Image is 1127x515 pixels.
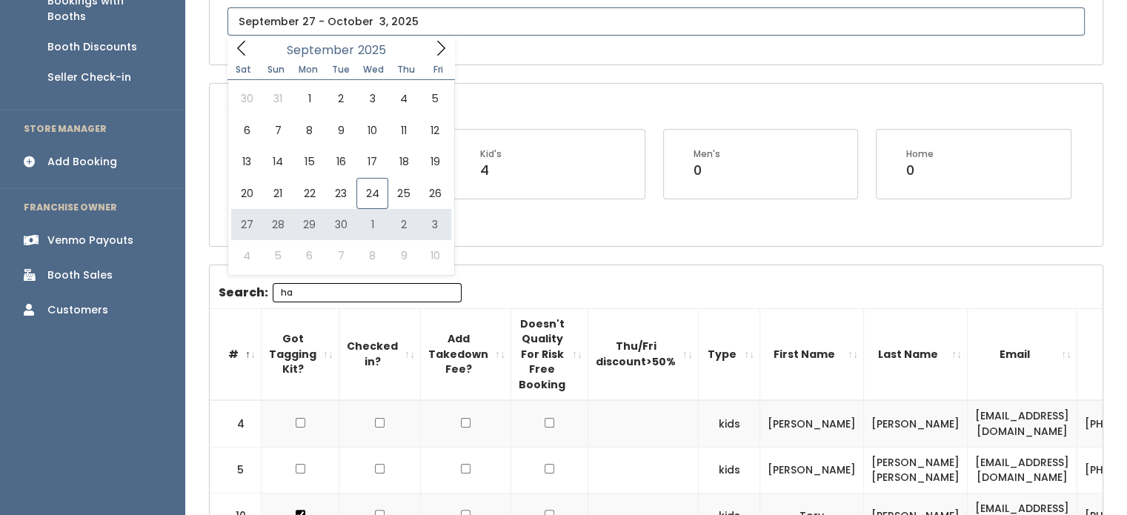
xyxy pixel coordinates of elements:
[354,41,399,59] input: Year
[388,209,419,240] span: October 2, 2025
[864,400,968,447] td: [PERSON_NAME]
[356,83,388,114] span: September 3, 2025
[219,283,462,302] label: Search:
[262,209,293,240] span: September 28, 2025
[273,283,462,302] input: Search:
[906,161,934,180] div: 0
[419,146,451,177] span: September 19, 2025
[864,308,968,400] th: Last Name: activate to sort column ascending
[294,146,325,177] span: September 15, 2025
[356,240,388,271] span: October 8, 2025
[968,447,1077,493] td: [EMAIL_ADDRESS][DOMAIN_NAME]
[511,308,588,400] th: Doesn't Quality For Risk Free Booking : activate to sort column ascending
[419,83,451,114] span: September 5, 2025
[262,178,293,209] span: September 21, 2025
[294,209,325,240] span: September 29, 2025
[231,240,262,271] span: October 4, 2025
[480,147,502,161] div: Kid's
[260,65,293,74] span: Sun
[287,44,354,56] span: September
[694,161,720,180] div: 0
[760,400,864,447] td: [PERSON_NAME]
[968,400,1077,447] td: [EMAIL_ADDRESS][DOMAIN_NAME]
[227,7,1085,36] input: September 27 - October 3, 2025
[262,146,293,177] span: September 14, 2025
[339,308,421,400] th: Checked in?: activate to sort column ascending
[262,83,293,114] span: August 31, 2025
[357,65,390,74] span: Wed
[419,209,451,240] span: October 3, 2025
[699,447,760,493] td: kids
[760,308,864,400] th: First Name: activate to sort column ascending
[231,178,262,209] span: September 20, 2025
[699,308,760,400] th: Type: activate to sort column ascending
[325,83,356,114] span: September 2, 2025
[356,209,388,240] span: October 1, 2025
[227,65,260,74] span: Sat
[294,83,325,114] span: September 1, 2025
[325,65,357,74] span: Tue
[231,209,262,240] span: September 27, 2025
[699,400,760,447] td: kids
[588,308,699,400] th: Thu/Fri discount&gt;50%: activate to sort column ascending
[864,447,968,493] td: [PERSON_NAME] [PERSON_NAME]
[231,115,262,146] span: September 6, 2025
[231,83,262,114] span: August 30, 2025
[388,83,419,114] span: September 4, 2025
[421,308,511,400] th: Add Takedown Fee?: activate to sort column ascending
[325,240,356,271] span: October 7, 2025
[356,115,388,146] span: September 10, 2025
[419,240,451,271] span: October 10, 2025
[47,154,117,170] div: Add Booking
[325,209,356,240] span: September 30, 2025
[231,146,262,177] span: September 13, 2025
[262,308,339,400] th: Got Tagging Kit?: activate to sort column ascending
[47,70,131,85] div: Seller Check-in
[694,147,720,161] div: Men's
[325,178,356,209] span: September 23, 2025
[390,65,422,74] span: Thu
[760,447,864,493] td: [PERSON_NAME]
[388,146,419,177] span: September 18, 2025
[292,65,325,74] span: Mon
[47,39,137,55] div: Booth Discounts
[210,400,262,447] td: 4
[388,240,419,271] span: October 9, 2025
[210,308,262,400] th: #: activate to sort column descending
[419,115,451,146] span: September 12, 2025
[356,146,388,177] span: September 17, 2025
[480,161,502,180] div: 4
[388,115,419,146] span: September 11, 2025
[294,178,325,209] span: September 22, 2025
[294,240,325,271] span: October 6, 2025
[210,447,262,493] td: 5
[325,146,356,177] span: September 16, 2025
[388,178,419,209] span: September 25, 2025
[906,147,934,161] div: Home
[262,240,293,271] span: October 5, 2025
[419,178,451,209] span: September 26, 2025
[47,302,108,318] div: Customers
[325,115,356,146] span: September 9, 2025
[294,115,325,146] span: September 8, 2025
[262,115,293,146] span: September 7, 2025
[968,308,1077,400] th: Email: activate to sort column ascending
[356,178,388,209] span: September 24, 2025
[422,65,455,74] span: Fri
[47,233,133,248] div: Venmo Payouts
[47,268,113,283] div: Booth Sales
